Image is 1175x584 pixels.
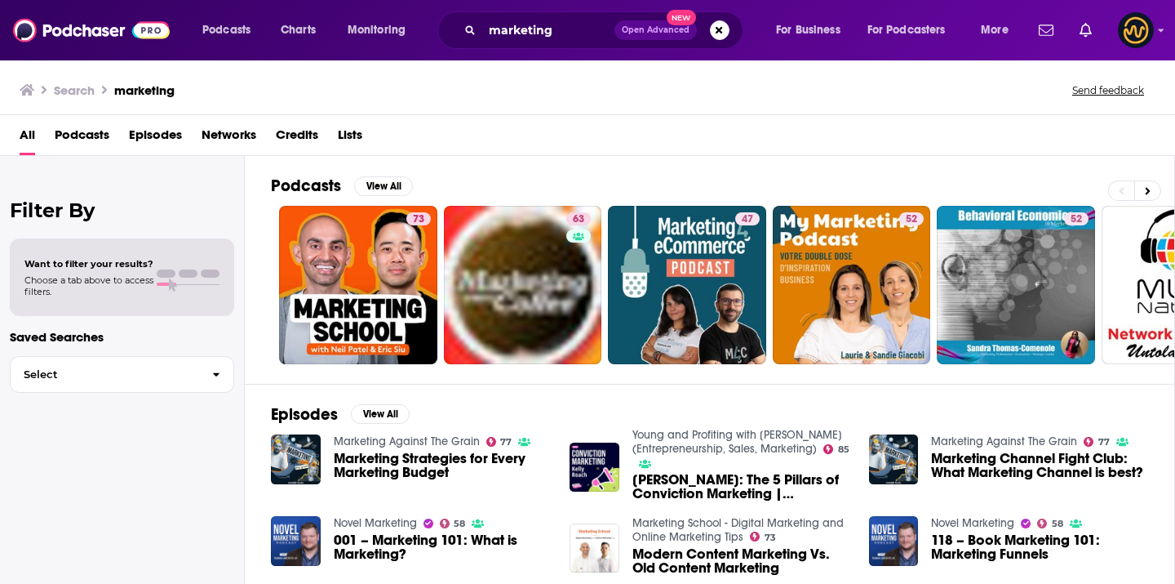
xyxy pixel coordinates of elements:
a: Lists [338,122,362,155]
a: Marketing Against The Grain [334,435,480,448]
span: More [981,19,1009,42]
span: 85 [838,446,849,453]
a: Novel Marketing [931,516,1014,530]
a: 52 [899,212,924,225]
a: 58 [1037,519,1063,528]
span: 52 [1071,212,1082,228]
a: Modern Content Marketing Vs. Old Content Marketing [632,547,849,575]
h3: marketing [114,82,175,98]
h2: Filter By [10,198,234,222]
a: 85 [823,444,849,454]
p: Saved Searches [10,329,234,345]
button: open menu [191,17,272,43]
a: All [20,122,35,155]
a: 63 [566,212,591,225]
a: 52 [937,206,1095,364]
span: 52 [906,212,917,228]
a: Kelly Roach: The 5 Pillars of Conviction Marketing | Marketing | YAPClassic [632,473,849,501]
span: Monitoring [348,19,406,42]
span: Podcasts [202,19,251,42]
a: 52 [773,206,931,364]
img: User Profile [1118,12,1154,48]
button: Send feedback [1067,83,1149,97]
img: Modern Content Marketing Vs. Old Content Marketing [570,524,619,573]
a: EpisodesView All [271,404,410,425]
a: Podcasts [55,122,109,155]
span: Select [11,369,199,380]
a: Marketing Against The Grain [931,435,1077,448]
a: Networks [202,122,256,155]
a: Episodes [129,122,182,155]
a: 73 [406,212,431,225]
span: For Podcasters [867,19,946,42]
a: Show notifications dropdown [1073,16,1098,44]
input: Search podcasts, credits, & more... [482,17,614,43]
button: View All [354,176,413,196]
span: Choose a tab above to access filters. [24,274,153,297]
a: Marketing Strategies for Every Marketing Budget [334,452,551,479]
button: open menu [969,17,1029,43]
span: For Business [776,19,840,42]
span: Charts [281,19,316,42]
h2: Podcasts [271,176,341,196]
a: Marketing Channel Fight Club: What Marketing Channel is best? [931,452,1148,479]
span: New [667,10,696,25]
a: 52 [1064,212,1089,225]
a: 118 – Book Marketing 101: Marketing Funnels [931,533,1148,561]
a: Credits [276,122,318,155]
img: 118 – Book Marketing 101: Marketing Funnels [869,516,919,566]
a: 77 [486,437,512,447]
span: 47 [742,212,753,228]
span: [PERSON_NAME]: The 5 Pillars of Conviction Marketing | Marketing | YAPClassic [632,473,849,501]
button: open menu [336,17,427,43]
span: 73 [765,534,776,542]
span: Logged in as LowerStreet [1118,12,1154,48]
a: 47 [735,212,760,225]
img: Kelly Roach: The 5 Pillars of Conviction Marketing | Marketing | YAPClassic [570,443,619,493]
a: 58 [440,519,466,528]
button: Open AdvancedNew [614,20,697,40]
span: Open Advanced [622,26,689,34]
a: Young and Profiting with Hala Taha (Entrepreneurship, Sales, Marketing) [632,428,842,456]
a: Show notifications dropdown [1032,16,1060,44]
button: View All [351,404,410,424]
a: 73 [750,532,776,542]
span: Want to filter your results? [24,258,153,270]
button: Select [10,356,234,393]
a: 47 [608,206,766,364]
span: 58 [1052,520,1063,528]
button: open menu [857,17,969,43]
div: Search podcasts, credits, & more... [453,11,759,49]
img: Marketing Strategies for Every Marketing Budget [271,435,321,484]
a: Marketing Channel Fight Club: What Marketing Channel is best? [869,435,919,484]
span: 58 [454,520,465,528]
a: 77 [1084,437,1110,447]
span: 63 [573,212,584,228]
a: Marketing School - Digital Marketing and Online Marketing Tips [632,516,844,544]
a: 63 [444,206,602,364]
button: Show profile menu [1118,12,1154,48]
img: Podchaser - Follow, Share and Rate Podcasts [13,15,170,46]
span: 77 [500,439,512,446]
a: 001 – Marketing 101: What is Marketing? [334,533,551,561]
a: 73 [279,206,437,364]
a: 001 – Marketing 101: What is Marketing? [271,516,321,566]
a: PodcastsView All [271,176,413,196]
span: 77 [1098,439,1110,446]
a: Novel Marketing [334,516,417,530]
h3: Search [54,82,95,98]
